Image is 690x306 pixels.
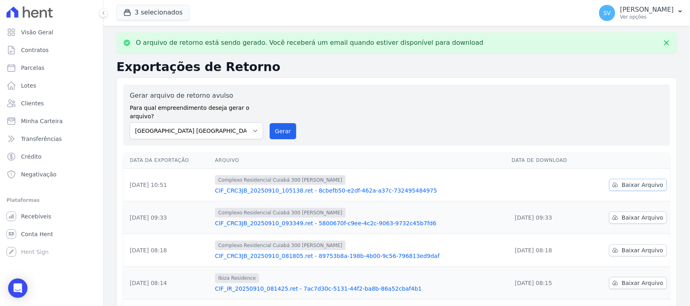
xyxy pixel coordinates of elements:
span: Lotes [21,82,36,90]
a: Baixar Arquivo [609,212,667,224]
a: Baixar Arquivo [609,244,667,256]
a: Negativação [3,166,100,182]
span: Visão Geral [21,28,53,36]
span: Contratos [21,46,49,54]
a: CIF_CRC3JB_20250910_081805.ret - 89753b8a-198b-4b00-9c56-796813ed9daf [215,252,505,260]
td: [DATE] 08:18 [509,234,588,267]
span: Baixar Arquivo [622,246,663,254]
span: Baixar Arquivo [622,279,663,287]
span: Negativação [21,170,57,178]
td: [DATE] 09:33 [509,201,588,234]
label: Gerar arquivo de retorno avulso [130,91,263,101]
a: Visão Geral [3,24,100,40]
a: CIF_CRC3JB_20250910_105138.ret - 8cbefb50-e2df-462a-a37c-732495484975 [215,187,505,195]
a: Lotes [3,78,100,94]
span: Baixar Arquivo [622,214,663,222]
span: Parcelas [21,64,44,72]
button: SV [PERSON_NAME] Ver opções [593,2,690,24]
span: Crédito [21,153,42,161]
span: Ibiza Residence [215,273,259,283]
a: CIF_IR_20250910_081425.ret - 7ac7d30c-5131-44f2-ba8b-86a52cbaf4b1 [215,285,505,293]
p: Ver opções [620,14,674,20]
a: Contratos [3,42,100,58]
a: Minha Carteira [3,113,100,129]
a: Conta Hent [3,226,100,242]
button: Gerar [270,123,296,139]
p: O arquivo de retorno está sendo gerado. Você receberá um email quando estiver disponível para dow... [136,39,483,47]
td: [DATE] 09:33 [123,201,212,234]
a: Clientes [3,95,100,111]
span: SV [603,10,611,16]
label: Para qual empreendimento deseja gerar o arquivo? [130,101,263,121]
td: [DATE] 10:51 [123,169,212,201]
h2: Exportações de Retorno [116,60,677,74]
span: Transferências [21,135,62,143]
td: [DATE] 08:18 [123,234,212,267]
td: [DATE] 08:14 [123,267,212,300]
a: Recebíveis [3,208,100,224]
span: Complexo Residencial Cuiabá 300 [PERSON_NAME] [215,241,346,250]
span: Clientes [21,99,44,107]
th: Arquivo [212,152,509,169]
a: Transferências [3,131,100,147]
div: Open Intercom Messenger [8,279,27,298]
a: CIF_CRC3JB_20250910_093349.ret - 5800670f-c9ee-4c2c-9063-9732c45b7fd6 [215,219,505,227]
span: Complexo Residencial Cuiabá 300 [PERSON_NAME] [215,175,346,185]
th: Data da Exportação [123,152,212,169]
div: Plataformas [6,195,97,205]
span: Complexo Residencial Cuiabá 300 [PERSON_NAME] [215,208,346,218]
p: [PERSON_NAME] [620,6,674,14]
button: 3 selecionados [116,5,190,20]
a: Crédito [3,149,100,165]
a: Baixar Arquivo [609,277,667,289]
td: [DATE] 08:15 [509,267,588,300]
a: Baixar Arquivo [609,179,667,191]
span: Recebíveis [21,212,51,220]
a: Parcelas [3,60,100,76]
span: Conta Hent [21,230,53,238]
th: Data de Download [509,152,588,169]
span: Minha Carteira [21,117,63,125]
span: Baixar Arquivo [622,181,663,189]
